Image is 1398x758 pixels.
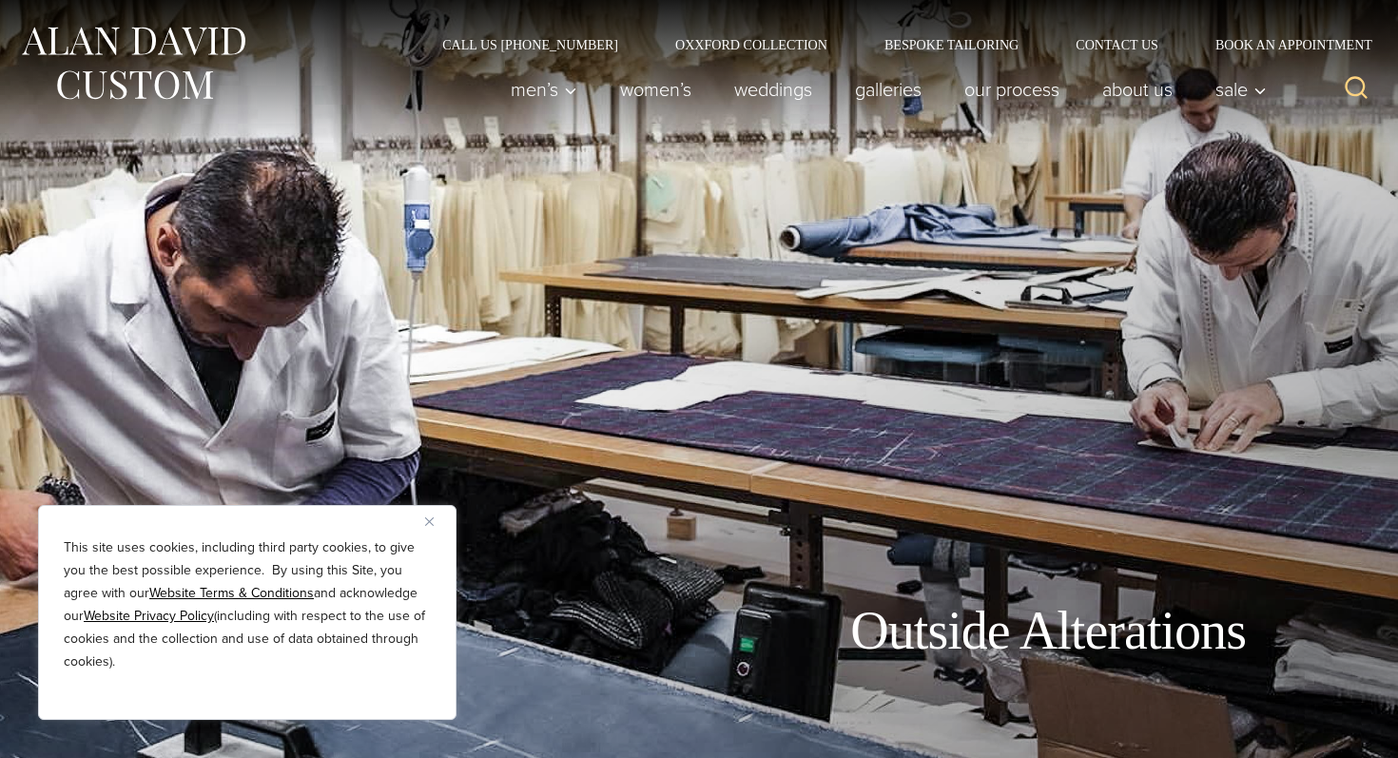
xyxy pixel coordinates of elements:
[834,70,943,108] a: Galleries
[1333,67,1379,112] button: View Search Form
[1215,80,1267,99] span: Sale
[425,517,434,526] img: Close
[856,38,1047,51] a: Bespoke Tailoring
[84,606,214,626] a: Website Privacy Policy
[1187,38,1379,51] a: Book an Appointment
[599,70,713,108] a: Women’s
[511,80,577,99] span: Men’s
[425,510,448,533] button: Close
[414,38,1379,51] nav: Secondary Navigation
[713,70,834,108] a: weddings
[943,70,1081,108] a: Our Process
[64,536,431,673] p: This site uses cookies, including third party cookies, to give you the best possible experience. ...
[19,21,247,106] img: Alan David Custom
[490,70,1277,108] nav: Primary Navigation
[1047,38,1187,51] a: Contact Us
[850,599,1246,663] h1: Outside Alterations
[149,583,314,603] a: Website Terms & Conditions
[414,38,647,51] a: Call Us [PHONE_NUMBER]
[647,38,856,51] a: Oxxford Collection
[1081,70,1194,108] a: About Us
